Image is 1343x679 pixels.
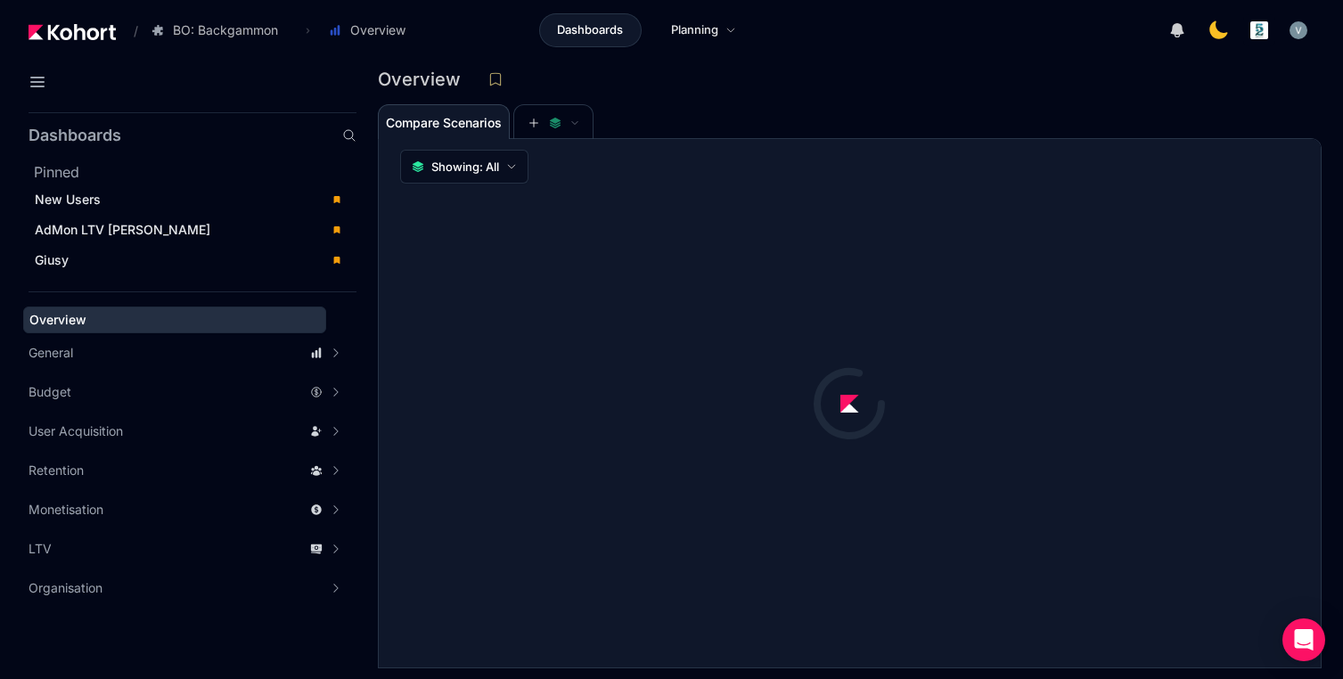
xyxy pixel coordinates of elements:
span: Planning [671,21,718,39]
span: BO: Backgammon [173,21,278,39]
button: Overview [319,15,424,45]
a: Giusy [29,247,351,274]
a: New Users [29,186,351,213]
span: AdMon LTV [PERSON_NAME] [35,222,210,237]
span: Overview [350,21,405,39]
span: Monetisation [29,501,103,519]
div: Open Intercom Messenger [1282,618,1325,661]
span: Budget [29,383,71,401]
a: Planning [652,13,755,47]
span: / [119,21,138,40]
a: Overview [23,307,326,333]
span: Showing: All [431,158,499,176]
img: Kohort logo [29,24,116,40]
span: New Users [35,192,101,207]
span: General [29,344,73,362]
a: Dashboards [539,13,642,47]
a: AdMon LTV [PERSON_NAME] [29,217,351,243]
button: BO: Backgammon [142,15,297,45]
span: Overview [29,312,86,327]
span: User Acquisition [29,422,123,440]
img: logo_logo_images_1_20240607072359498299_20240828135028712857.jpeg [1250,21,1268,39]
h3: Overview [378,70,471,88]
h2: Dashboards [29,127,121,143]
h2: Pinned [34,161,356,183]
span: Organisation [29,579,102,597]
span: Retention [29,462,84,479]
button: Showing: All [400,150,528,184]
span: Giusy [35,252,69,267]
span: Dashboards [557,21,623,39]
span: LTV [29,540,52,558]
span: › [302,23,314,37]
span: Compare Scenarios [386,117,502,129]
